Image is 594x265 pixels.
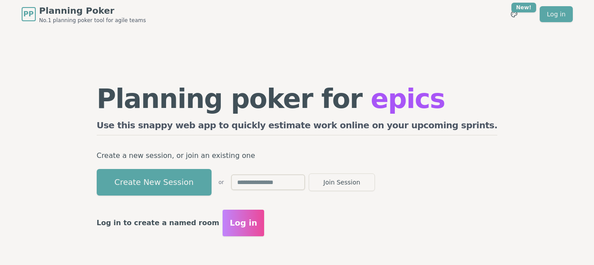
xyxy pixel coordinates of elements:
h2: Use this snappy web app to quickly estimate work online on your upcoming sprints. [97,119,498,135]
p: Create a new session, or join an existing one [97,150,498,162]
button: Log in [223,210,264,236]
button: Create New Session [97,169,212,196]
a: Log in [540,6,572,22]
p: Log in to create a named room [97,217,219,229]
a: PPPlanning PokerNo.1 planning poker tool for agile teams [22,4,146,24]
span: Log in [230,217,257,229]
button: New! [506,6,522,22]
span: PP [23,9,34,19]
span: or [219,179,224,186]
span: No.1 planning poker tool for agile teams [39,17,146,24]
span: epics [371,83,445,114]
h1: Planning poker for [97,85,498,112]
div: New! [511,3,537,12]
span: Planning Poker [39,4,146,17]
button: Join Session [309,173,375,191]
